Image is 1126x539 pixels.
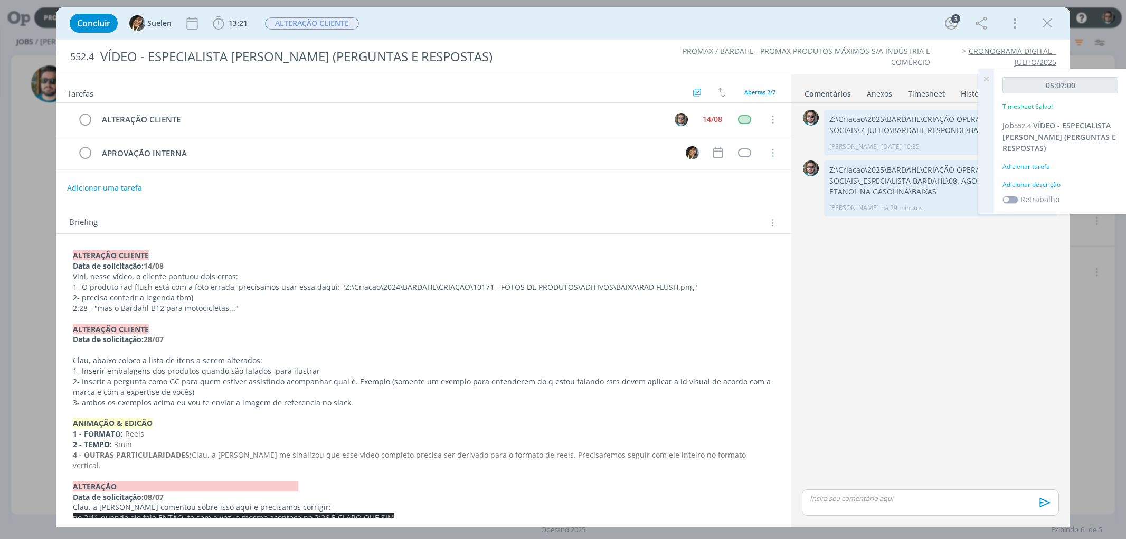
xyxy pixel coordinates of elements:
[144,334,164,344] strong: 28/07
[73,450,748,470] span: Clau, a [PERSON_NAME] me sinalizou que esse vídeo completo precisa ser derivado para o formato de...
[804,84,851,99] a: Comentários
[73,513,394,523] span: no 2:11 quando ele fala ENTÃO, ta sem a voz, o mesmo acontece no 2:26 É CLARO QUE SIM
[73,492,144,502] strong: Data de solicitação:
[229,18,248,28] span: 13:21
[73,303,775,314] p: 2:28 - "mas o Bardahl B12 para motocicletas..."
[829,142,879,152] p: [PERSON_NAME]
[77,19,110,27] span: Concluir
[73,271,775,282] p: Vini, nesse vídeo, o cliente pontuou dois erros:
[1002,120,1116,153] span: VÍDEO - ESPECIALISTA [PERSON_NAME] (PERGUNTAS E RESPOSTAS)
[70,14,118,33] button: Concluir
[881,203,923,213] span: há 29 minutos
[867,89,892,99] div: Anexos
[73,429,123,439] strong: 1 - FORMATO:
[685,145,701,160] button: S
[829,165,1052,197] p: Z:\Criacao\2025\BARDAHL\CRIAÇÃO OPERAND\109.1 REDES SOCIAIS\_ESPECIALISTA BARDAHL\08. AGOSTO - RE...
[1002,162,1118,172] div: Adicionar tarefa
[829,203,879,213] p: [PERSON_NAME]
[674,111,689,127] button: R
[69,216,98,230] span: Briefing
[744,88,775,96] span: Abertas 2/7
[67,86,93,99] span: Tarefas
[96,44,641,70] div: VÍDEO - ESPECIALISTA [PERSON_NAME] (PERGUNTAS E RESPOSTAS)
[129,15,145,31] img: S
[803,110,819,126] img: R
[56,7,1070,527] div: dialog
[951,14,960,23] div: 3
[1002,102,1053,111] p: Timesheet Salvo!
[125,429,144,439] span: Reels
[265,17,359,30] span: ALTERAÇÃO CLIENTE
[73,334,144,344] strong: Data de solicitação:
[144,261,164,271] strong: 14/08
[803,160,819,176] img: R
[960,84,992,99] a: Histórico
[683,46,930,67] a: PROMAX / BARDAHL - PROMAX PRODUTOS MÁXIMOS S/A INDÚSTRIA E COMÉRCIO
[73,250,149,260] strong: ALTERAÇÃO CLIENTE
[210,15,250,32] button: 13:21
[73,324,149,334] strong: ALTERAÇÃO CLIENTE
[73,398,775,408] p: 3- ambos os exemplos acima eu vou te enviar a imagem de referencia no slack.
[73,355,775,366] p: Clau, abaixo coloco a lista de itens a serem alterados:
[1014,121,1031,130] span: 552.4
[1002,180,1118,190] div: Adicionar descrição
[73,418,153,428] strong: ANIMAÇÃO & EDICÃO
[73,439,112,449] strong: 2 - TEMPO:
[73,282,775,292] p: 1- O produto rad flush está com a foto errada, precisamos usar essa daqui: "Z:\Criacao\2024\BARDA...
[114,439,132,449] span: 3min
[98,113,665,126] div: ALTERAÇÃO CLIENTE
[73,376,775,398] p: 2- Inserir a pergunta como GC para quem estiver assistindo acompanhar qual é. Exemplo (somente um...
[829,114,1052,136] p: Z:\Criacao\2025\BARDAHL\CRIAÇÃO OPERAND\109.1 REDES SOCIAIS\7_JULHO\BARDAHL RESPONDE\BAIXAS
[147,20,172,27] span: Suelen
[144,492,164,502] strong: 08/07
[907,84,945,99] a: Timesheet
[686,146,699,159] img: S
[129,15,172,31] button: SSuelen
[718,88,725,97] img: arrow-down-up.svg
[703,116,722,123] div: 14/08
[73,450,192,460] strong: 4 - OUTRAS PARTICULARIDADES:
[73,292,775,303] p: 2- precisa conferir a legenda tbm}
[73,366,775,376] p: 1- Inserir embalagens dos produtos quando são falados, para ilustrar
[73,481,298,491] strong: ALTERAÇÃO
[264,17,359,30] button: ALTERAÇÃO CLIENTE
[98,147,676,160] div: APROVAÇÃO INTERNA
[70,51,94,63] span: 552.4
[969,46,1056,67] a: CRONOGRAMA DIGITAL - JULHO/2025
[67,178,143,197] button: Adicionar uma tarefa
[675,113,688,126] img: R
[1002,120,1116,153] a: Job552.4VÍDEO - ESPECIALISTA [PERSON_NAME] (PERGUNTAS E RESPOSTAS)
[881,142,920,152] span: [DATE] 10:35
[73,261,144,271] strong: Data de solicitação:
[73,502,775,513] p: Clau, a [PERSON_NAME] comentou sobre isso aqui e precisamos corrigir:
[1020,194,1059,205] label: Retrabalho
[943,15,960,32] button: 3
